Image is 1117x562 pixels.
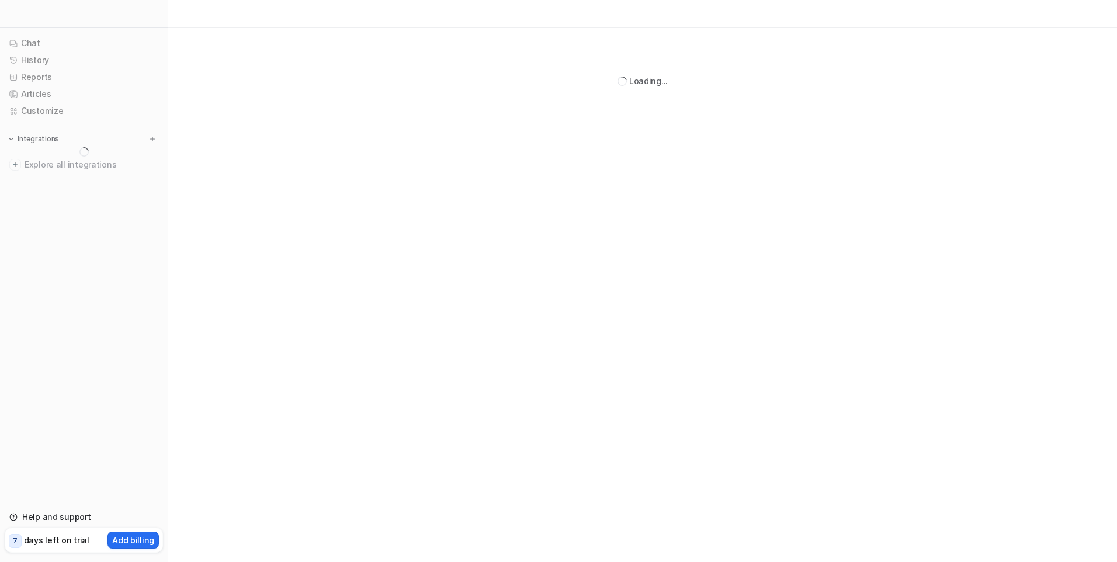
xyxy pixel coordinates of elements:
[24,534,89,546] p: days left on trial
[9,159,21,171] img: explore all integrations
[107,532,159,549] button: Add billing
[148,135,157,143] img: menu_add.svg
[18,134,59,144] p: Integrations
[629,75,668,87] div: Loading...
[5,52,163,68] a: History
[5,69,163,85] a: Reports
[13,536,18,546] p: 7
[112,534,154,546] p: Add billing
[5,86,163,102] a: Articles
[25,155,158,174] span: Explore all integrations
[5,133,63,145] button: Integrations
[5,509,163,525] a: Help and support
[5,157,163,173] a: Explore all integrations
[7,135,15,143] img: expand menu
[5,103,163,119] a: Customize
[5,35,163,51] a: Chat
